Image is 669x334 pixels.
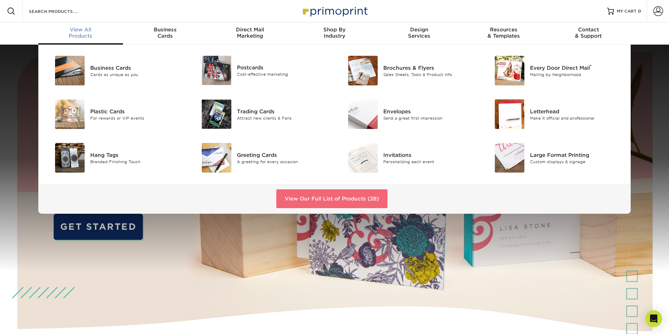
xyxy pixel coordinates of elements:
[47,53,183,88] a: Business Cards Business Cards Cards as unique as you
[461,22,546,45] a: Resources& Templates
[193,140,330,175] a: Greeting Cards Greeting Cards A greeting for every occasion
[292,26,377,33] span: Shop By
[202,56,231,85] img: Postcards
[276,189,387,208] a: View Our Full List of Products (28)
[90,71,183,77] div: Cards as unique as you
[530,64,622,71] div: Every Door Direct Mail
[377,26,461,39] div: Services
[38,22,123,45] a: View AllProducts
[383,115,476,121] div: Send a great first impression
[348,99,378,129] img: Envelopes
[202,99,231,129] img: Trading Cards
[546,26,631,33] span: Contact
[340,97,476,132] a: Envelopes Envelopes Send a great first impression
[47,97,183,132] a: Plastic Cards Plastic Cards For rewards or VIP events
[383,159,476,165] div: Personalizing each event
[237,71,329,77] div: Cost-effective marketing
[28,7,96,15] input: SEARCH PRODUCTS.....
[530,151,622,159] div: Large Format Printing
[90,107,183,115] div: Plastic Cards
[38,26,123,33] span: View All
[377,26,461,33] span: Design
[55,56,85,85] img: Business Cards
[123,26,208,39] div: Cards
[90,151,183,159] div: Hang Tags
[47,140,183,175] a: Hang Tags Hang Tags Branded Finishing Touch
[546,26,631,39] div: & Support
[495,143,524,173] img: Large Format Printing
[208,26,292,33] span: Direct Mail
[193,97,330,132] a: Trading Cards Trading Cards Attract new clients & Fans
[123,22,208,45] a: BusinessCards
[202,143,231,173] img: Greeting Cards
[617,8,637,14] span: MY CART
[530,159,622,165] div: Custom displays & signage
[237,115,329,121] div: Attract new clients & Fans
[486,53,623,88] a: Every Door Direct Mail Every Door Direct Mail® Mailing by Neighborhood
[348,56,378,85] img: Brochures & Flyers
[292,22,377,45] a: Shop ByIndustry
[300,3,369,18] img: Primoprint
[530,71,622,77] div: Mailing by Neighborhood
[38,26,123,39] div: Products
[495,99,524,129] img: Letterhead
[237,107,329,115] div: Trading Cards
[208,26,292,39] div: Marketing
[90,159,183,165] div: Branded Finishing Touch
[55,143,85,173] img: Hang Tags
[340,53,476,88] a: Brochures & Flyers Brochures & Flyers Sales Sheets, Tools & Product Info
[495,56,524,85] img: Every Door Direct Mail
[530,115,622,121] div: Make it official and professional
[340,140,476,175] a: Invitations Invitations Personalizing each event
[486,97,623,132] a: Letterhead Letterhead Make it official and professional
[546,22,631,45] a: Contact& Support
[383,107,476,115] div: Envelopes
[90,115,183,121] div: For rewards or VIP events
[237,159,329,165] div: A greeting for every occasion
[292,26,377,39] div: Industry
[237,151,329,159] div: Greeting Cards
[383,151,476,159] div: Invitations
[638,9,641,14] span: 0
[208,22,292,45] a: Direct MailMarketing
[123,26,208,33] span: Business
[486,140,623,175] a: Large Format Printing Large Format Printing Custom displays & signage
[461,26,546,39] div: & Templates
[461,26,546,33] span: Resources
[348,143,378,173] img: Invitations
[645,310,662,327] div: Open Intercom Messenger
[377,22,461,45] a: DesignServices
[237,64,329,71] div: Postcards
[383,71,476,77] div: Sales Sheets, Tools & Product Info
[90,64,183,71] div: Business Cards
[530,107,622,115] div: Letterhead
[193,53,330,88] a: Postcards Postcards Cost-effective marketing
[55,99,85,129] img: Plastic Cards
[383,64,476,71] div: Brochures & Flyers
[590,64,592,69] sup: ®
